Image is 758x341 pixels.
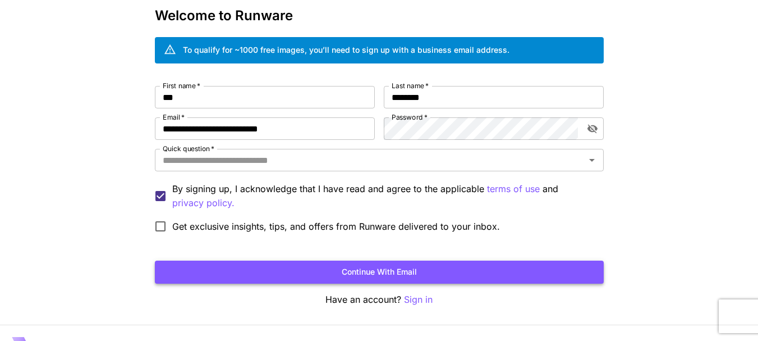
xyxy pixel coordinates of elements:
button: By signing up, I acknowledge that I have read and agree to the applicable terms of use and [172,196,235,210]
span: Get exclusive insights, tips, and offers from Runware delivered to your inbox. [172,220,500,233]
p: privacy policy. [172,196,235,210]
button: toggle password visibility [582,119,603,139]
p: By signing up, I acknowledge that I have read and agree to the applicable and [172,182,595,210]
button: Continue with email [155,261,604,284]
label: Last name [392,81,429,90]
p: terms of use [487,182,540,196]
div: To qualify for ~1000 free images, you’ll need to sign up with a business email address. [183,44,509,56]
button: By signing up, I acknowledge that I have read and agree to the applicable and privacy policy. [487,182,540,196]
label: Email [163,112,185,122]
button: Open [584,152,600,168]
label: First name [163,81,200,90]
label: Quick question [163,144,214,153]
p: Have an account? [155,293,604,307]
label: Password [392,112,428,122]
button: Sign in [404,293,433,307]
h3: Welcome to Runware [155,8,604,24]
